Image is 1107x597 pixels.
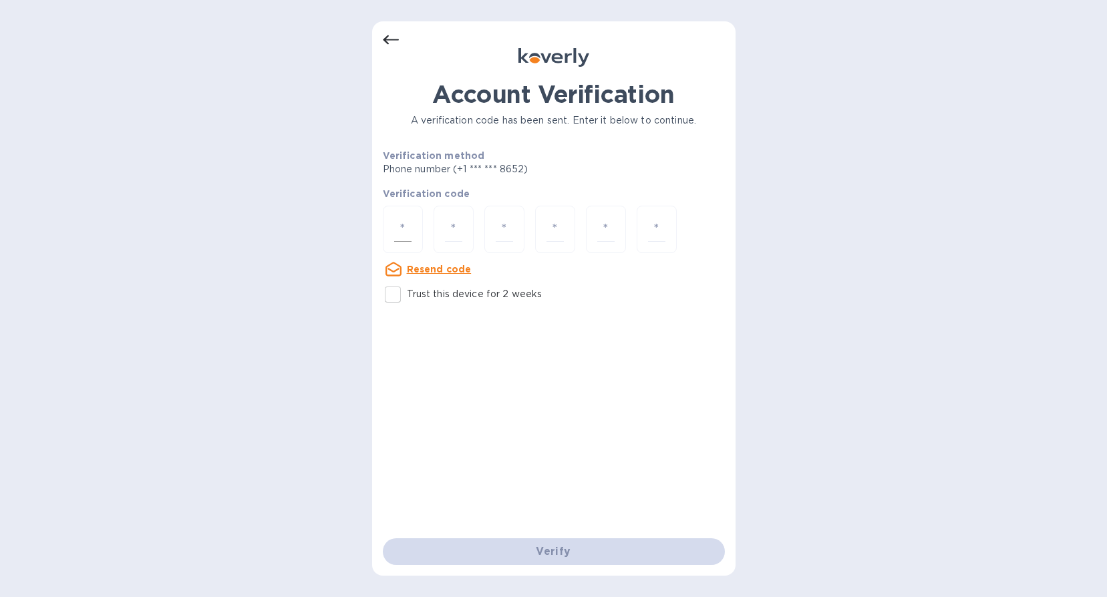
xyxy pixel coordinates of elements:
b: Verification method [383,150,485,161]
p: A verification code has been sent. Enter it below to continue. [383,114,725,128]
u: Resend code [407,264,472,274]
p: Phone number (+1 *** *** 8652) [383,162,631,176]
p: Trust this device for 2 weeks [407,287,542,301]
p: Verification code [383,187,725,200]
h1: Account Verification [383,80,725,108]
